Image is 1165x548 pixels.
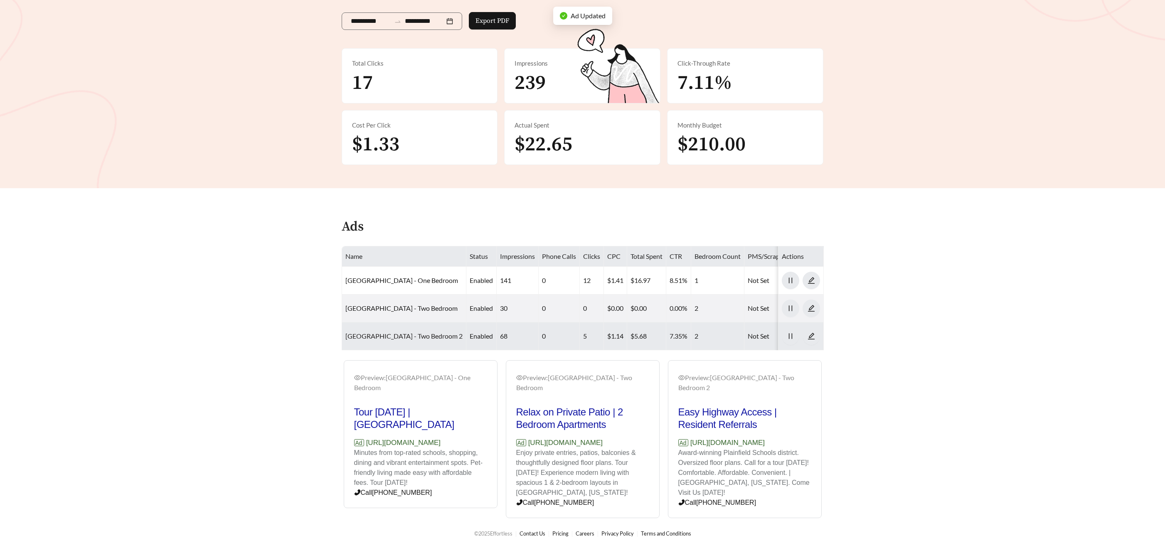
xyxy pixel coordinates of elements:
[516,448,649,498] p: Enjoy private entries, patios, balconies & thoughtfully designed floor plans. Tour [DATE]! Experi...
[803,277,820,284] span: edit
[627,295,666,322] td: $0.00
[352,71,373,96] span: 17
[580,295,604,322] td: 0
[474,530,512,537] span: © 2025 Effortless
[560,12,567,20] span: check-circle
[470,332,493,340] span: enabled
[691,267,744,295] td: 1
[516,498,649,508] p: Call [PHONE_NUMBER]
[678,406,811,431] h2: Easy Highway Access | Resident Referrals
[678,373,811,393] div: Preview: [GEOGRAPHIC_DATA] - Two Bedroom 2
[516,373,649,393] div: Preview: [GEOGRAPHIC_DATA] - Two Bedroom
[691,322,744,350] td: 2
[497,295,539,322] td: 30
[803,304,820,312] a: edit
[604,267,627,295] td: $1.41
[580,322,604,350] td: 5
[497,267,539,295] td: 141
[354,488,487,498] p: Call [PHONE_NUMBER]
[670,252,682,260] span: CTR
[520,530,545,537] a: Contact Us
[604,295,627,322] td: $0.00
[352,120,488,130] div: Cost Per Click
[342,220,364,234] h4: Ads
[666,295,691,322] td: 0.00%
[666,267,691,295] td: 8.51%
[678,437,811,448] p: [URL][DOMAIN_NAME]
[678,499,685,506] span: phone
[666,322,691,350] td: 7.35%
[580,246,604,267] th: Clicks
[539,295,580,322] td: 0
[552,530,569,537] a: Pricing
[691,246,744,267] th: Bedroom Count
[803,272,820,289] button: edit
[516,437,649,448] p: [URL][DOMAIN_NAME]
[744,267,819,295] td: Not Set
[678,439,688,446] span: Ad
[516,439,526,446] span: Ad
[345,276,458,284] a: [GEOGRAPHIC_DATA] - One Bedroom
[515,132,572,157] span: $22.65
[345,332,463,340] a: [GEOGRAPHIC_DATA] - Two Bedroom 2
[539,267,580,295] td: 0
[354,437,487,448] p: [URL][DOMAIN_NAME]
[576,530,594,537] a: Careers
[782,277,799,284] span: pause
[691,295,744,322] td: 2
[394,17,401,25] span: to
[354,374,361,381] span: eye
[782,300,799,317] button: pause
[803,305,820,312] span: edit
[803,332,820,340] span: edit
[677,120,813,130] div: Monthly Budget
[516,406,649,431] h2: Relax on Private Patio | 2 Bedroom Apartments
[744,322,819,350] td: Not Set
[627,322,666,350] td: $5.68
[744,295,819,322] td: Not Set
[354,489,361,496] span: phone
[515,71,546,96] span: 239
[345,304,458,312] a: [GEOGRAPHIC_DATA] - Two Bedroom
[601,530,634,537] a: Privacy Policy
[782,332,799,340] span: pause
[469,12,516,29] button: Export PDF
[677,59,813,68] div: Click-Through Rate
[539,246,580,267] th: Phone Calls
[782,305,799,312] span: pause
[571,12,606,20] span: Ad Updated
[470,276,493,284] span: enabled
[354,373,487,393] div: Preview: [GEOGRAPHIC_DATA] - One Bedroom
[539,322,580,350] td: 0
[354,406,487,431] h2: Tour [DATE] | [GEOGRAPHIC_DATA]
[677,71,732,96] span: 7.11%
[803,300,820,317] button: edit
[516,374,523,381] span: eye
[497,246,539,267] th: Impressions
[782,327,799,345] button: pause
[354,448,487,488] p: Minutes from top-rated schools, shopping, dining and vibrant entertainment spots. Pet-friendly li...
[342,246,466,267] th: Name
[782,272,799,289] button: pause
[677,132,746,157] span: $210.00
[604,322,627,350] td: $1.14
[394,18,401,25] span: swap-right
[515,120,650,130] div: Actual Spent
[678,498,811,508] p: Call [PHONE_NUMBER]
[678,448,811,498] p: Award-winning Plainfield Schools district. Oversized floor plans. Call for a tour [DATE]! Comfort...
[641,530,691,537] a: Terms and Conditions
[744,246,819,267] th: PMS/Scraper Unit Price
[803,276,820,284] a: edit
[497,322,539,350] td: 68
[803,327,820,345] button: edit
[354,439,364,446] span: Ad
[803,332,820,340] a: edit
[466,246,497,267] th: Status
[580,267,604,295] td: 12
[607,252,621,260] span: CPC
[678,374,685,381] span: eye
[475,16,509,26] span: Export PDF
[470,304,493,312] span: enabled
[516,499,523,506] span: phone
[515,59,650,68] div: Impressions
